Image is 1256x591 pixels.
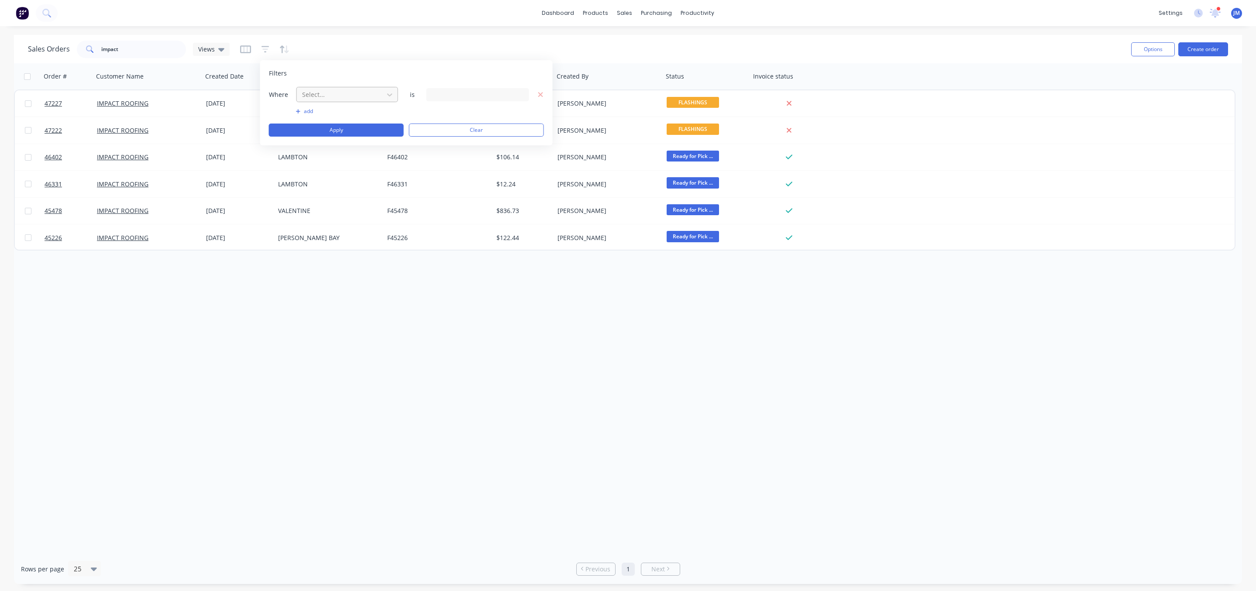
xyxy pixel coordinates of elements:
span: Rows per page [21,565,64,574]
div: Status [666,72,684,81]
div: productivity [676,7,719,20]
div: purchasing [637,7,676,20]
div: $122.44 [496,234,548,242]
div: [DATE] [206,126,271,135]
div: products [578,7,613,20]
span: Filters [269,69,287,78]
button: Clear [409,124,544,137]
span: Ready for Pick ... [667,177,719,188]
div: settings [1154,7,1187,20]
span: 45226 [45,234,62,242]
div: F45478 [387,206,484,215]
span: 45478 [45,206,62,215]
ul: Pagination [573,563,684,576]
div: [DATE] [206,99,271,108]
span: Previous [585,565,610,574]
span: 46331 [45,180,62,189]
a: 46331 [45,171,97,197]
a: Page 1 is your current page [622,563,635,576]
div: F46402 [387,153,484,161]
div: Created By [557,72,588,81]
div: [DATE] [206,206,271,215]
a: 47227 [45,90,97,117]
a: IMPACT ROOFING [97,234,148,242]
div: $836.73 [496,206,548,215]
span: Views [198,45,215,54]
div: [PERSON_NAME] [557,180,654,189]
div: Customer Name [96,72,144,81]
a: 46402 [45,144,97,170]
button: Options [1131,42,1175,56]
a: Previous page [577,565,615,574]
div: [PERSON_NAME] [557,126,654,135]
img: Factory [16,7,29,20]
a: IMPACT ROOFING [97,206,148,215]
span: JM [1233,9,1240,17]
a: 45226 [45,225,97,251]
div: Invoice status [753,72,793,81]
a: IMPACT ROOFING [97,99,148,107]
span: Ready for Pick ... [667,231,719,242]
div: LAMBTON [278,180,375,189]
div: [PERSON_NAME] [557,153,654,161]
div: LAMBTON [278,153,375,161]
a: 47222 [45,117,97,144]
a: 45478 [45,198,97,224]
span: 46402 [45,153,62,161]
button: add [296,108,399,115]
div: VALENTINE [278,206,375,215]
button: Apply [269,124,404,137]
a: IMPACT ROOFING [97,126,148,134]
h1: Sales Orders [28,45,70,53]
div: [PERSON_NAME] [557,234,654,242]
div: [PERSON_NAME] [557,99,654,108]
span: Where [269,90,295,99]
input: Search... [101,41,186,58]
div: [DATE] [206,153,271,161]
div: [PERSON_NAME] [557,206,654,215]
div: Created Date [205,72,244,81]
a: IMPACT ROOFING [97,153,148,161]
div: [PERSON_NAME] BAY [278,234,375,242]
span: FLASHINGS [667,124,719,134]
div: $12.24 [496,180,548,189]
a: IMPACT ROOFING [97,180,148,188]
span: FLASHINGS [667,97,719,108]
a: dashboard [537,7,578,20]
div: F45226 [387,234,484,242]
span: Ready for Pick ... [667,151,719,161]
span: is [404,90,421,99]
button: Create order [1178,42,1228,56]
div: sales [613,7,637,20]
div: $106.14 [496,153,548,161]
a: Next page [641,565,680,574]
span: Next [651,565,665,574]
div: F46331 [387,180,484,189]
span: Ready for Pick ... [667,204,719,215]
div: [DATE] [206,234,271,242]
span: 47227 [45,99,62,108]
div: [DATE] [206,180,271,189]
div: Order # [44,72,67,81]
span: 47222 [45,126,62,135]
